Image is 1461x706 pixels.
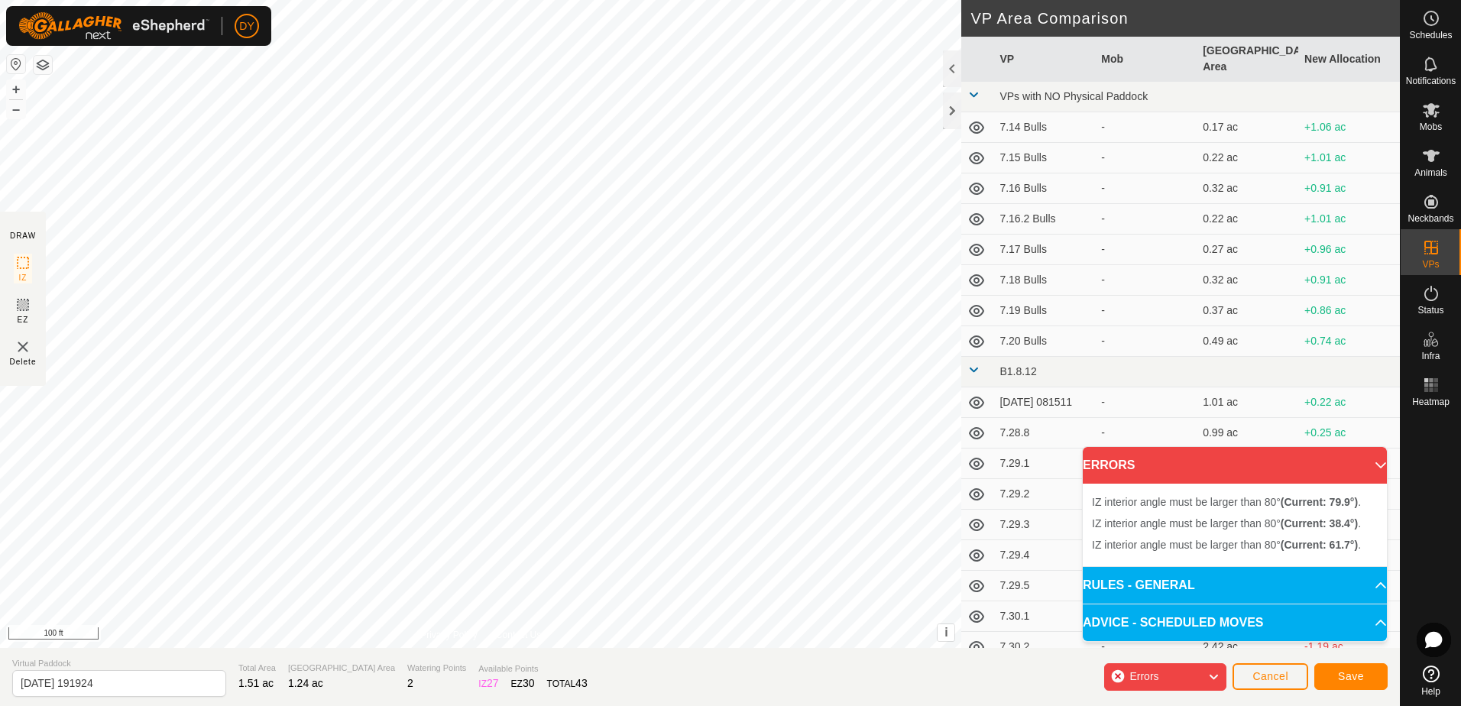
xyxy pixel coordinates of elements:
[407,677,413,689] span: 2
[1197,112,1298,143] td: 0.17 ac
[7,100,25,118] button: –
[1197,265,1298,296] td: 0.32 ac
[1197,387,1298,418] td: 1.01 ac
[1083,604,1387,641] p-accordion-header: ADVICE - SCHEDULED MOVES
[1420,122,1442,131] span: Mobs
[1101,211,1191,227] div: -
[1298,235,1400,265] td: +0.96 ac
[1298,265,1400,296] td: +0.91 ac
[1197,632,1298,662] td: 2.42 ac
[18,314,29,325] span: EZ
[1197,37,1298,82] th: [GEOGRAPHIC_DATA] Area
[238,677,274,689] span: 1.51 ac
[1252,670,1288,682] span: Cancel
[1298,112,1400,143] td: +1.06 ac
[1412,397,1450,406] span: Heatmap
[1101,150,1191,166] div: -
[970,9,1400,28] h2: VP Area Comparison
[1092,496,1361,508] span: IZ interior angle must be larger than 80° .
[1408,214,1453,223] span: Neckbands
[1281,496,1358,508] b: (Current: 79.9°)
[407,662,466,675] span: Watering Points
[511,675,535,691] div: EZ
[1101,180,1191,196] div: -
[1414,168,1447,177] span: Animals
[944,626,948,639] span: i
[993,387,1095,418] td: [DATE] 081511
[993,143,1095,173] td: 7.15 Bulls
[1101,303,1191,319] div: -
[1409,31,1452,40] span: Schedules
[238,662,276,675] span: Total Area
[1298,418,1400,449] td: +0.25 ac
[1197,235,1298,265] td: 0.27 ac
[993,37,1095,82] th: VP
[288,662,395,675] span: [GEOGRAPHIC_DATA] Area
[1401,659,1461,702] a: Help
[1083,567,1387,604] p-accordion-header: RULES - GENERAL
[1314,663,1388,690] button: Save
[12,657,226,670] span: Virtual Paddock
[1417,306,1443,315] span: Status
[1101,333,1191,349] div: -
[993,296,1095,326] td: 7.19 Bulls
[1298,143,1400,173] td: +1.01 ac
[999,365,1036,377] span: B1.8.12
[999,90,1148,102] span: VPs with NO Physical Paddock
[1298,387,1400,418] td: +0.22 ac
[1338,670,1364,682] span: Save
[993,265,1095,296] td: 7.18 Bulls
[239,18,254,34] span: DY
[1083,484,1387,566] p-accordion-content: ERRORS
[993,235,1095,265] td: 7.17 Bulls
[18,12,209,40] img: Gallagher Logo
[1083,456,1135,474] span: ERRORS
[1298,632,1400,662] td: -1.19 ac
[1298,204,1400,235] td: +1.01 ac
[14,338,32,356] img: VP
[1083,614,1263,632] span: ADVICE - SCHEDULED MOVES
[1101,639,1191,655] div: -
[1197,296,1298,326] td: 0.37 ac
[993,540,1095,571] td: 7.29.4
[1101,425,1191,441] div: -
[7,55,25,73] button: Reset Map
[1298,173,1400,204] td: +0.91 ac
[1197,173,1298,204] td: 0.32 ac
[993,173,1095,204] td: 7.16 Bulls
[1129,670,1158,682] span: Errors
[10,230,36,241] div: DRAW
[1083,576,1195,594] span: RULES - GENERAL
[1095,37,1197,82] th: Mob
[496,628,541,642] a: Contact Us
[1083,447,1387,484] p-accordion-header: ERRORS
[19,272,28,283] span: IZ
[10,356,37,368] span: Delete
[478,675,498,691] div: IZ
[547,675,588,691] div: TOTAL
[1197,418,1298,449] td: 0.99 ac
[993,571,1095,601] td: 7.29.5
[420,628,478,642] a: Privacy Policy
[1101,241,1191,257] div: -
[993,112,1095,143] td: 7.14 Bulls
[1298,296,1400,326] td: +0.86 ac
[993,449,1095,479] td: 7.29.1
[478,662,587,675] span: Available Points
[1092,517,1361,529] span: IZ interior angle must be larger than 80° .
[993,326,1095,357] td: 7.20 Bulls
[523,677,535,689] span: 30
[288,677,323,689] span: 1.24 ac
[1092,539,1361,551] span: IZ interior angle must be larger than 80° .
[993,510,1095,540] td: 7.29.3
[1197,204,1298,235] td: 0.22 ac
[1421,351,1440,361] span: Infra
[1101,394,1191,410] div: -
[993,204,1095,235] td: 7.16.2 Bulls
[7,80,25,99] button: +
[1233,663,1308,690] button: Cancel
[1298,37,1400,82] th: New Allocation
[1281,539,1358,551] b: (Current: 61.7°)
[1101,272,1191,288] div: -
[1406,76,1456,86] span: Notifications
